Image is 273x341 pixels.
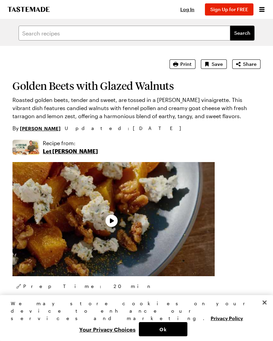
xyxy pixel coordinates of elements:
[234,30,250,36] span: Search
[11,300,256,336] div: Privacy
[174,6,201,13] button: Log In
[12,80,261,92] h1: Golden Beets with Glazed Walnuts
[105,215,118,227] button: Play Video
[11,300,256,322] div: We may store cookies on your device to enhance our services and marketing.
[139,322,187,336] button: Ok
[257,295,272,310] button: Close
[205,3,253,16] button: Sign Up for FREE
[243,61,256,68] span: Share
[12,162,215,276] video-js: Video Player
[7,7,51,12] a: To Tastemade Home Page
[230,26,254,41] button: filters
[12,124,61,132] p: By
[12,96,261,120] p: Roasted golden beets, tender and sweet, are tossed in a [PERSON_NAME] vinaigrette. This vibrant d...
[257,5,266,14] button: Open menu
[43,147,98,155] p: Let [PERSON_NAME]
[210,6,248,12] span: Sign Up for FREE
[43,139,98,147] p: Recipe from:
[20,125,61,132] a: [PERSON_NAME]
[212,61,223,68] span: Save
[43,139,98,155] a: Recipe from:Let [PERSON_NAME]
[19,26,230,41] input: Search recipes
[201,59,227,69] button: Save recipe
[180,61,191,68] span: Print
[232,59,261,69] button: Share
[12,140,39,155] img: Show where recipe is used
[65,125,188,132] span: Updated : [DATE]
[23,283,153,290] span: Prep Time: 20 min
[170,59,195,69] button: Print
[76,322,139,336] button: Your Privacy Choices
[211,315,243,321] a: More information about your privacy, opens in a new tab
[180,6,194,12] span: Log In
